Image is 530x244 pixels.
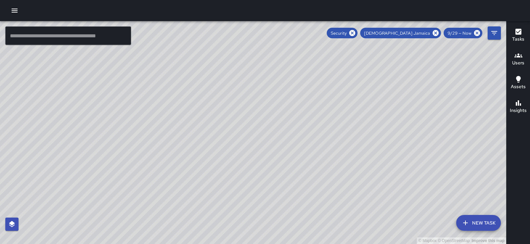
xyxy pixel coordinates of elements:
[512,59,524,67] h6: Users
[456,215,501,231] button: New Task
[506,48,530,71] button: Users
[360,30,434,36] span: [DEMOGRAPHIC_DATA] Jamaica
[511,83,526,90] h6: Assets
[506,71,530,95] button: Assets
[512,36,524,43] h6: Tasks
[488,26,501,40] button: Filters
[327,28,358,38] div: Security
[510,107,527,114] h6: Insights
[444,30,475,36] span: 9/29 — Now
[444,28,482,38] div: 9/29 — Now
[327,30,351,36] span: Security
[360,28,441,38] div: [DEMOGRAPHIC_DATA] Jamaica
[506,95,530,119] button: Insights
[506,24,530,48] button: Tasks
